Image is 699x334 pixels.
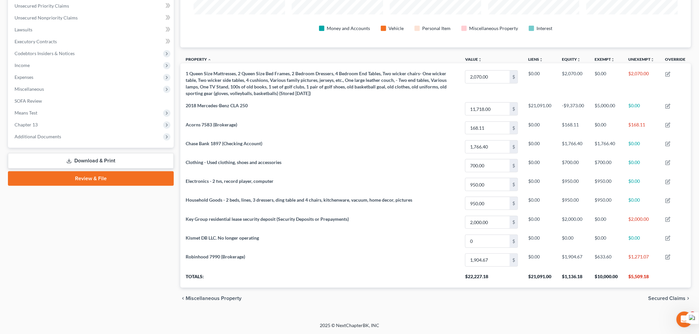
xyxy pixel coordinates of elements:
[510,178,518,191] div: $
[523,156,557,175] td: $0.00
[465,159,510,172] input: 0.00
[15,86,44,92] span: Miscellaneous
[590,156,623,175] td: $700.00
[623,194,660,213] td: $0.00
[623,213,660,232] td: $2,000.00
[523,269,557,288] th: $21,091.00
[186,296,241,301] span: Miscellaneous Property
[523,137,557,156] td: $0.00
[15,134,61,139] span: Additional Documents
[9,36,174,48] a: Executory Contracts
[529,57,543,62] a: Liensunfold_more
[186,197,412,203] span: Household Goods - 2 beds, lines, 3 dressers, ding table and 4 chairs, kitchenware, vacuum, home d...
[186,141,262,146] span: Chase Bank 1897 (Checking Account)
[577,58,581,62] i: unfold_more
[510,103,518,115] div: $
[15,74,33,80] span: Expenses
[557,232,590,250] td: $0.00
[557,118,590,137] td: $168.11
[523,175,557,194] td: $0.00
[557,213,590,232] td: $2,000.00
[648,296,691,301] button: Secured Claims chevron_right
[660,53,691,68] th: Override
[590,118,623,137] td: $0.00
[9,12,174,24] a: Unsecured Nonpriority Claims
[469,25,518,32] div: Miscellaneous Property
[465,57,482,62] a: Valueunfold_more
[623,232,660,250] td: $0.00
[465,122,510,134] input: 0.00
[523,213,557,232] td: $0.00
[537,25,553,32] div: Interest
[623,67,660,99] td: $2,070.00
[590,250,623,269] td: $633.60
[15,15,78,20] span: Unsecured Nonpriority Claims
[465,254,510,266] input: 0.00
[465,178,510,191] input: 0.00
[465,71,510,83] input: 0.00
[15,122,38,127] span: Chapter 13
[623,250,660,269] td: $1,271.07
[611,58,615,62] i: unfold_more
[557,137,590,156] td: $1,766.40
[510,141,518,153] div: $
[623,118,660,137] td: $168.11
[590,213,623,232] td: $0.00
[478,58,482,62] i: unfold_more
[510,122,518,134] div: $
[523,118,557,137] td: $0.00
[590,269,623,288] th: $10,000.00
[510,71,518,83] div: $
[557,175,590,194] td: $950.00
[539,58,543,62] i: unfold_more
[15,50,75,56] span: Codebtors Insiders & Notices
[623,269,660,288] th: $5,509.18
[15,39,57,44] span: Executory Contracts
[623,137,660,156] td: $0.00
[186,235,259,241] span: Kismet DB LLC. No longer operating
[460,269,523,288] th: $22,227.18
[590,175,623,194] td: $950.00
[389,25,404,32] div: Vehicle
[510,216,518,229] div: $
[186,216,349,222] span: Key Group residential lease security deposit (Security Deposits or Prepayments)
[465,141,510,153] input: 0.00
[465,197,510,210] input: 0.00
[186,57,211,62] a: Property expand_less
[590,67,623,99] td: $0.00
[651,58,655,62] i: unfold_more
[590,137,623,156] td: $1,766.40
[686,296,691,301] i: chevron_right
[180,296,241,301] button: chevron_left Miscellaneous Property
[690,312,695,317] span: 4
[186,159,281,165] span: Clothing - Used clothing, shoes and accessories
[15,110,37,116] span: Means Test
[186,71,447,96] span: 1 Queen Size Mattresses, 2 Queen Size Bed Frames, 2 Bedroom Dressers, 4 Bedroom End Tables, Two w...
[8,171,174,186] a: Review & File
[15,27,32,32] span: Lawsuits
[648,296,686,301] span: Secured Claims
[423,25,451,32] div: Personal Item
[15,62,30,68] span: Income
[186,122,237,127] span: Acorns 7583 (Brokerage)
[590,194,623,213] td: $950.00
[465,103,510,115] input: 0.00
[557,156,590,175] td: $700.00
[8,153,174,169] a: Download & Print
[623,100,660,118] td: $0.00
[161,322,538,334] div: 2025 © NextChapterBK, INC
[186,103,248,108] span: 2018 Mercedes-Benz CLA 250
[465,235,510,248] input: 0.00
[590,100,623,118] td: $5,000.00
[15,98,42,104] span: SOFA Review
[523,194,557,213] td: $0.00
[327,25,370,32] div: Money and Accounts
[590,232,623,250] td: $0.00
[557,250,590,269] td: $1,904.67
[562,57,581,62] a: Equityunfold_more
[557,100,590,118] td: -$9,373.00
[207,58,211,62] i: expand_less
[510,235,518,248] div: $
[523,67,557,99] td: $0.00
[623,175,660,194] td: $0.00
